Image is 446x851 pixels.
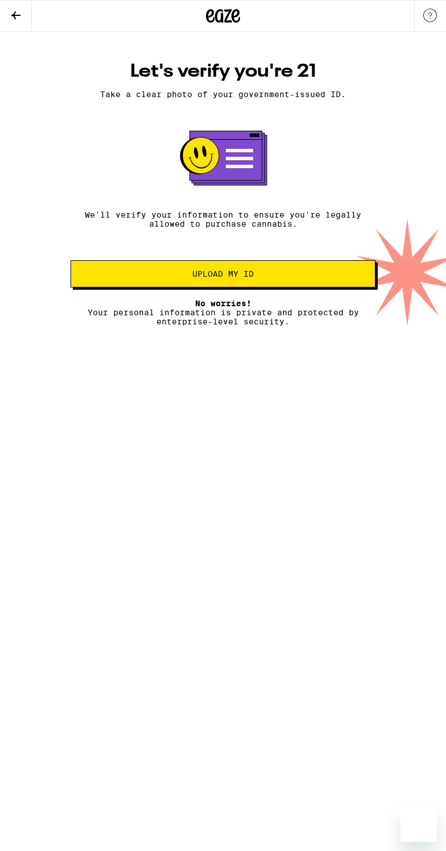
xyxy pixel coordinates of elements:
[71,90,375,99] p: Take a clear photo of your government-issued ID.
[400,806,437,842] iframe: Button to launch messaging window
[71,210,375,228] p: We'll verify your information to ensure you're legally allowed to purchase cannabis.
[71,299,375,326] p: Your personal information is private and protected by enterprise-level security.
[71,60,375,83] h1: Let's verify you're 21
[192,270,254,278] span: Upload my ID
[195,299,251,308] span: No worries!
[71,260,375,287] button: Upload my ID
